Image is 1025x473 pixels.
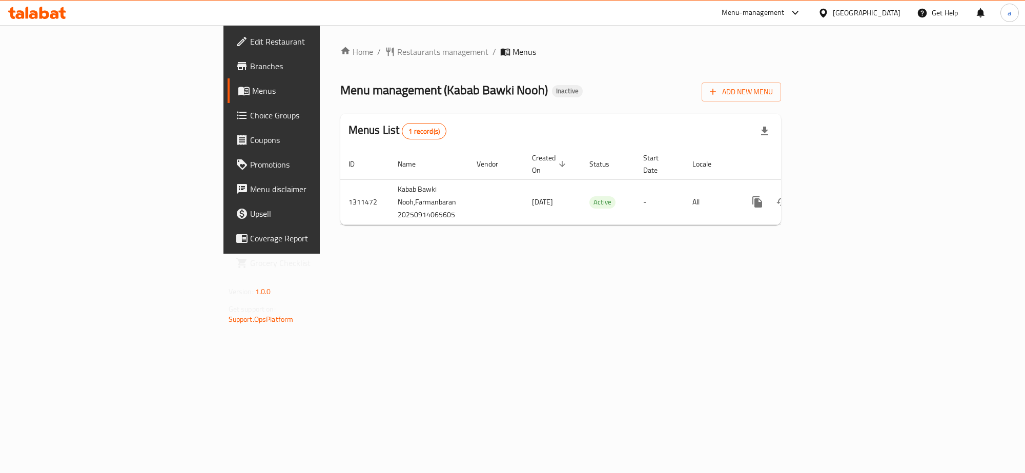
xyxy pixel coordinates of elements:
[250,35,386,48] span: Edit Restaurant
[228,251,395,275] a: Grocery Checklist
[340,78,548,101] span: Menu management ( Kabab Bawki Nooh )
[340,149,852,225] table: enhanced table
[229,285,254,298] span: Version:
[250,60,386,72] span: Branches
[532,152,569,176] span: Created On
[255,285,271,298] span: 1.0.0
[493,46,496,58] li: /
[512,46,536,58] span: Menus
[250,158,386,171] span: Promotions
[250,183,386,195] span: Menu disclaimer
[589,196,616,209] div: Active
[397,46,488,58] span: Restaurants management
[737,149,852,180] th: Actions
[684,179,737,224] td: All
[702,83,781,101] button: Add New Menu
[228,152,395,177] a: Promotions
[228,54,395,78] a: Branches
[228,226,395,251] a: Coverage Report
[228,29,395,54] a: Edit Restaurant
[402,123,446,139] div: Total records count
[250,208,386,220] span: Upsell
[692,158,725,170] span: Locale
[228,78,395,103] a: Menus
[1008,7,1011,18] span: a
[532,195,553,209] span: [DATE]
[477,158,511,170] span: Vendor
[348,158,368,170] span: ID
[250,257,386,269] span: Grocery Checklist
[340,46,782,58] nav: breadcrumb
[389,179,468,224] td: Kabab Bawki Nooh,Farmanbaran 20250914065605
[552,87,583,95] span: Inactive
[229,313,294,326] a: Support.OpsPlatform
[589,196,616,208] span: Active
[229,302,276,316] span: Get support on:
[385,46,488,58] a: Restaurants management
[250,109,386,121] span: Choice Groups
[250,232,386,244] span: Coverage Report
[833,7,900,18] div: [GEOGRAPHIC_DATA]
[228,177,395,201] a: Menu disclaimer
[348,122,446,139] h2: Menus List
[402,127,446,136] span: 1 record(s)
[589,158,623,170] span: Status
[643,152,672,176] span: Start Date
[228,103,395,128] a: Choice Groups
[552,85,583,97] div: Inactive
[228,201,395,226] a: Upsell
[710,86,773,98] span: Add New Menu
[250,134,386,146] span: Coupons
[770,190,794,214] button: Change Status
[722,7,785,19] div: Menu-management
[745,190,770,214] button: more
[252,85,386,97] span: Menus
[752,119,777,143] div: Export file
[635,179,684,224] td: -
[228,128,395,152] a: Coupons
[398,158,429,170] span: Name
